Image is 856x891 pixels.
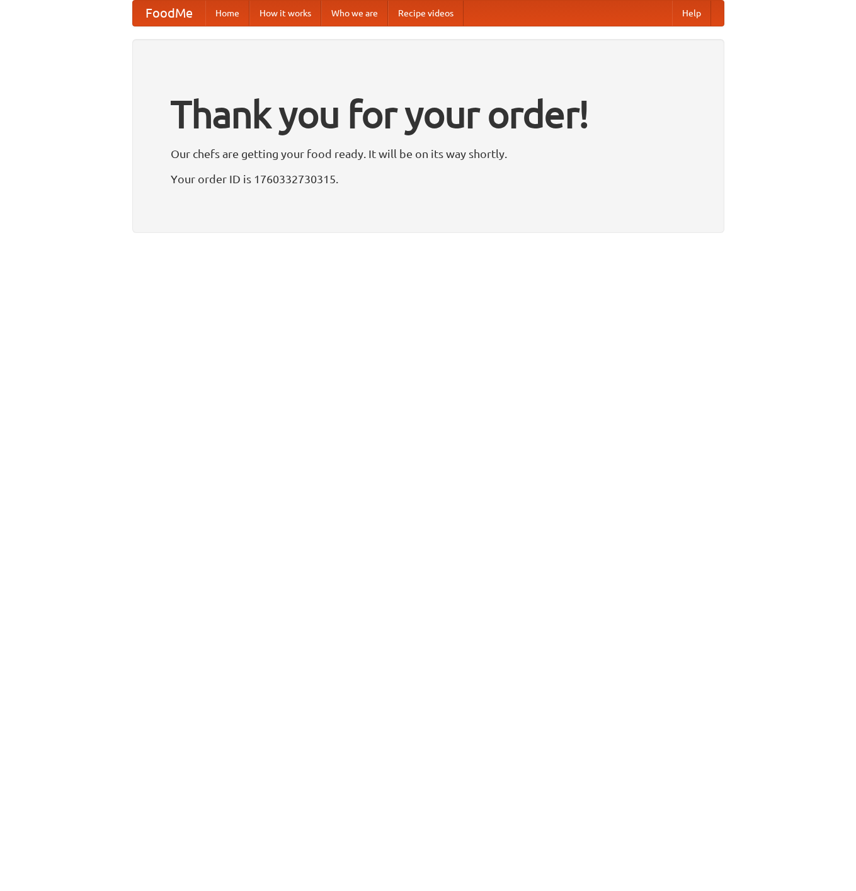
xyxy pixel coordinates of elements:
a: Who we are [321,1,388,26]
a: Help [672,1,711,26]
a: FoodMe [133,1,205,26]
p: Your order ID is 1760332730315. [171,169,686,188]
p: Our chefs are getting your food ready. It will be on its way shortly. [171,144,686,163]
a: Home [205,1,249,26]
a: How it works [249,1,321,26]
a: Recipe videos [388,1,464,26]
h1: Thank you for your order! [171,84,686,144]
